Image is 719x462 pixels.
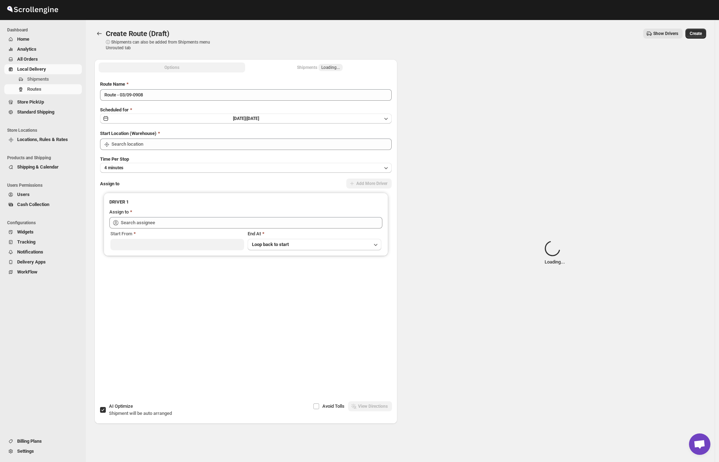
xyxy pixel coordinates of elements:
[17,56,38,62] span: All Orders
[121,217,382,229] input: Search assignee
[17,137,68,142] span: Locations, Rules & Rates
[100,156,129,162] span: Time Per Stop
[685,29,706,39] button: Create
[109,199,382,206] h3: DRIVER 1
[4,74,82,84] button: Shipments
[247,116,259,121] span: [DATE]
[100,181,119,186] span: Assign to
[4,237,82,247] button: Tracking
[100,81,125,87] span: Route Name
[653,31,678,36] span: Show Drivers
[322,403,344,409] span: Avoid Tolls
[4,135,82,145] button: Locations, Rules & Rates
[233,116,247,121] span: [DATE] |
[17,192,30,197] span: Users
[110,231,132,236] span: Start From
[111,139,392,150] input: Search location
[17,164,59,170] span: Shipping & Calendar
[248,239,381,250] button: Loop back to start
[17,249,43,255] span: Notifications
[17,202,49,207] span: Cash Collection
[4,436,82,446] button: Billing Plans
[109,209,129,216] div: Assign to
[106,39,218,51] p: ⓘ Shipments can also be added from Shipments menu Unrouted tab
[17,448,34,454] span: Settings
[27,76,49,82] span: Shipments
[4,162,82,172] button: Shipping & Calendar
[164,65,179,70] span: Options
[7,182,82,188] span: Users Permissions
[7,220,82,226] span: Configurations
[17,66,46,72] span: Local Delivery
[690,31,702,36] span: Create
[109,403,133,409] span: AI Optimize
[4,54,82,64] button: All Orders
[4,247,82,257] button: Notifications
[7,127,82,133] span: Store Locations
[100,131,157,136] span: Start Location (Warehouse)
[100,114,392,124] button: [DATE]|[DATE]
[4,84,82,94] button: Routes
[27,86,41,92] span: Routes
[17,259,46,265] span: Delivery Apps
[4,200,82,210] button: Cash Collection
[104,165,123,171] span: 4 minutes
[100,89,392,101] input: Eg: Bengaluru Route
[17,269,38,275] span: WorkFlow
[643,29,683,39] button: Show Drivers
[4,190,82,200] button: Users
[94,29,104,39] button: Routes
[100,107,129,112] span: Scheduled for
[17,438,42,444] span: Billing Plans
[4,257,82,267] button: Delivery Apps
[94,75,397,345] div: All Route Options
[7,155,82,161] span: Products and Shipping
[100,163,392,173] button: 4 minutes
[106,29,169,38] span: Create Route (Draft)
[545,241,565,266] div: Loading...
[247,62,393,72] button: Selected Shipments
[17,239,35,245] span: Tracking
[4,267,82,277] button: WorkFlow
[248,230,381,237] div: End At
[252,242,289,247] span: Loop back to start
[4,227,82,237] button: Widgets
[4,446,82,456] button: Settings
[17,99,44,105] span: Store PickUp
[17,229,34,235] span: Widgets
[17,36,29,42] span: Home
[4,34,82,44] button: Home
[4,44,82,54] button: Analytics
[17,46,36,52] span: Analytics
[99,62,245,72] button: All Route Options
[297,64,343,71] div: Shipments
[689,433,710,455] a: Open chat
[109,411,172,416] span: Shipment will be auto arranged
[17,109,54,115] span: Standard Shipping
[321,65,340,70] span: Loading...
[7,27,82,33] span: Dashboard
